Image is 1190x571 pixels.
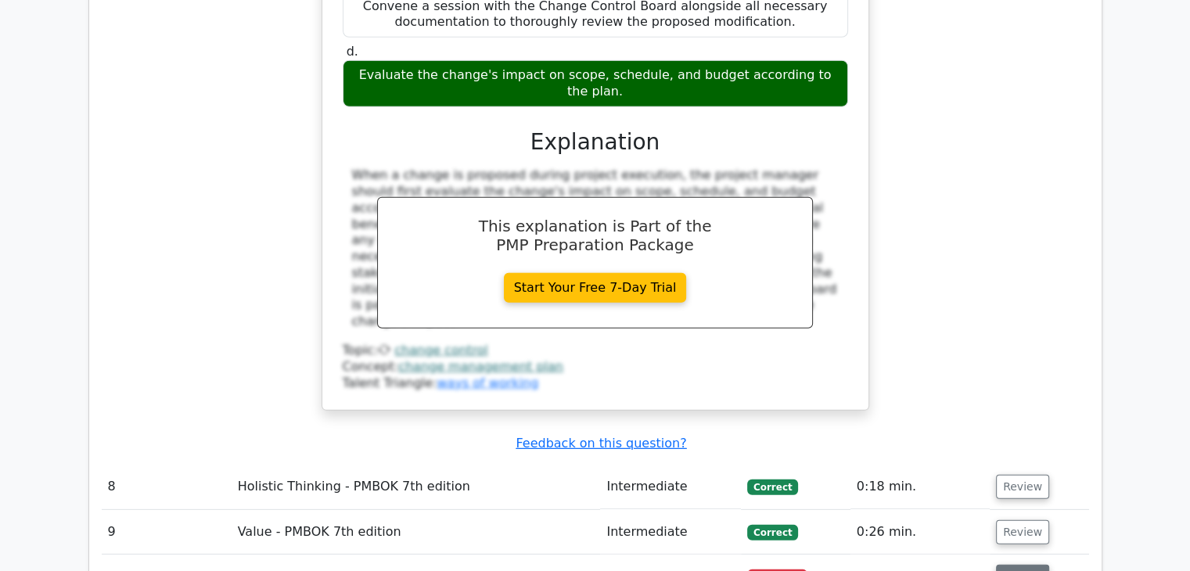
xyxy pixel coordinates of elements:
[600,510,741,555] td: Intermediate
[102,465,232,509] td: 8
[504,273,687,303] a: Start Your Free 7-Day Trial
[394,343,487,357] a: change control
[996,475,1049,499] button: Review
[996,520,1049,544] button: Review
[343,60,848,107] div: Evaluate the change's impact on scope, schedule, and budget according to the plan.
[232,510,601,555] td: Value - PMBOK 7th edition
[343,359,848,375] div: Concept:
[437,375,538,390] a: ways of working
[850,510,990,555] td: 0:26 min.
[600,465,741,509] td: Intermediate
[343,343,848,359] div: Topic:
[347,44,358,59] span: d.
[352,167,839,330] div: When a change is proposed during project execution, the project manager should first evaluate the...
[747,479,798,495] span: Correct
[352,129,839,156] h3: Explanation
[516,436,686,451] a: Feedback on this question?
[747,525,798,540] span: Correct
[232,465,601,509] td: Holistic Thinking - PMBOK 7th edition
[398,359,563,374] a: change management plan
[850,465,990,509] td: 0:18 min.
[102,510,232,555] td: 9
[343,343,848,391] div: Talent Triangle:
